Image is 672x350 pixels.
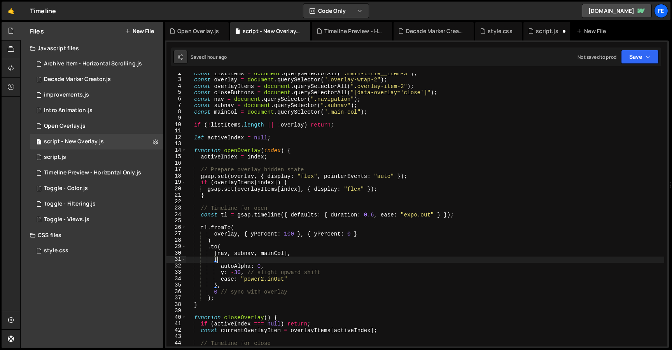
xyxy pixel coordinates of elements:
div: 9 [166,115,186,121]
div: 30 [166,250,186,257]
div: New File [576,27,609,35]
div: Javascript files [21,40,163,56]
div: 36 [166,288,186,295]
div: 19 [166,179,186,186]
div: 28 [166,237,186,244]
div: Not saved to prod [577,54,616,60]
div: Decade Marker Creator.js [406,27,464,35]
div: 24 [166,211,186,218]
div: 14823/38461.js [30,149,163,165]
div: 32 [166,263,186,269]
div: 20 [166,186,186,192]
div: 14823/39169.js [30,72,163,87]
div: Timeline [30,6,56,16]
div: style.css [488,27,512,35]
div: 14823/39167.js [30,56,163,72]
div: Saved [191,54,227,60]
div: improvements.js [44,91,89,98]
div: script.js [536,27,558,35]
div: 21 [166,192,186,199]
div: 14823/39171.js [30,181,163,196]
div: Archive Item - Horizontal Scrolling.js [44,60,142,67]
div: 39 [166,308,186,314]
button: Save [621,50,659,64]
button: New File [125,28,154,34]
div: 3 [166,76,186,83]
div: 34 [166,276,186,282]
div: Toggle - Views.js [44,216,89,223]
div: 40 [166,314,186,321]
a: [DOMAIN_NAME] [582,4,652,18]
a: 🤙 [2,2,21,20]
div: 11 [166,128,186,134]
div: 18 [166,173,186,179]
div: 14 [166,147,186,154]
div: 14823/39172.js [30,196,163,212]
div: 16 [166,160,186,167]
div: 10 [166,121,186,128]
div: Open Overlay.js [30,118,163,134]
div: CSS files [21,227,163,243]
span: 1 [37,139,41,146]
div: style.css [44,247,68,254]
div: 14823/46584.js [30,134,163,149]
div: 17 [166,166,186,173]
div: 25 [166,218,186,224]
div: 31 [166,256,186,263]
div: 5 [166,89,186,96]
div: Decade Marker Creator.js [44,76,111,83]
div: 1 hour ago [205,54,227,60]
div: script - New Overlay.js [44,138,104,145]
div: 6 [166,96,186,102]
button: Code Only [303,4,369,18]
div: 35 [166,282,186,288]
div: 38 [166,301,186,308]
div: 14823/39056.js [30,87,163,103]
div: Toggle - Color.js [44,185,88,192]
div: 12 [166,134,186,141]
div: 42 [166,327,186,334]
div: 37 [166,295,186,301]
div: Timeline Preview - Horizontal Only.js [44,169,141,176]
div: Timeline Preview - Horizontal Only.js [324,27,383,35]
div: 4 [166,83,186,90]
a: Fe [654,4,668,18]
div: 26 [166,224,186,231]
div: 33 [166,269,186,276]
div: 14823/38467.css [30,243,163,259]
div: Toggle - Filtering.js [44,201,96,208]
div: 14823/39168.js [30,165,163,181]
div: 44 [166,340,186,346]
div: 22 [166,199,186,205]
h2: Files [30,27,44,35]
div: script - New Overlay.js [243,27,301,35]
div: Open Overlay.js [44,123,86,130]
div: 27 [166,230,186,237]
div: 23 [166,205,186,211]
div: script.js [44,154,66,161]
div: 29 [166,243,186,250]
div: Intro Animation.js [44,107,93,114]
div: 13 [166,141,186,147]
div: 14823/39175.js [30,103,163,118]
div: 8 [166,109,186,115]
div: 15 [166,153,186,160]
div: 14823/39170.js [30,212,163,227]
div: 43 [166,333,186,340]
div: 41 [166,320,186,327]
div: 7 [166,102,186,109]
div: Open Overlay.js [177,27,219,35]
div: 2 [166,70,186,77]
